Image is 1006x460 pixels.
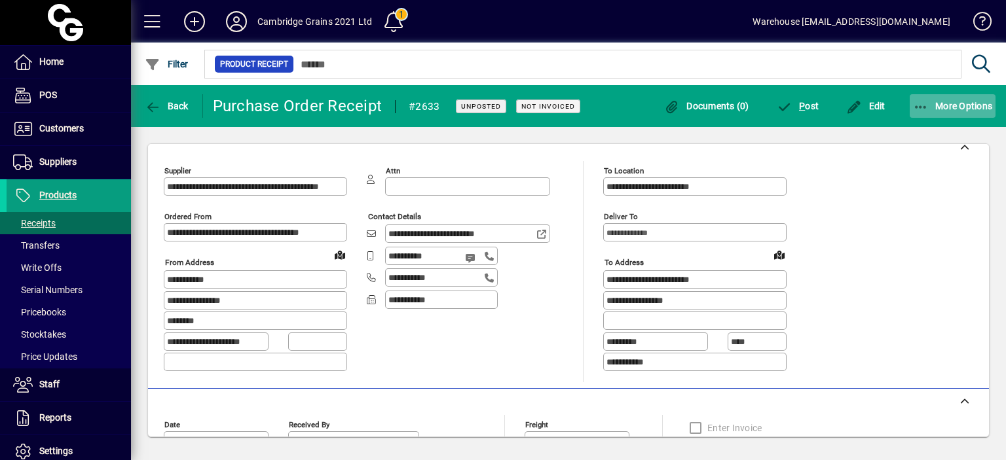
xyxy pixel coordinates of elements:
app-page-header-button: Back [131,94,203,118]
span: Filter [145,59,189,69]
div: #2633 [409,96,439,117]
button: Filter [141,52,192,76]
a: POS [7,79,131,112]
span: ost [777,101,819,111]
span: POS [39,90,57,100]
mat-label: Attn [386,166,400,175]
a: Price Updates [7,345,131,368]
button: Documents (0) [661,94,753,118]
button: Add [174,10,215,33]
span: Reports [39,412,71,423]
button: Profile [215,10,257,33]
span: Unposted [461,102,501,111]
span: Documents (0) [664,101,749,111]
span: Pricebooks [13,307,66,317]
a: Receipts [7,212,131,234]
a: Staff [7,368,131,401]
mat-label: Date [164,419,180,429]
mat-label: To location [604,166,644,175]
a: Reports [7,402,131,434]
button: Edit [843,94,889,118]
a: View on map [769,244,790,265]
span: More Options [913,101,993,111]
a: Stocktakes [7,323,131,345]
div: Purchase Order Receipt [213,96,382,116]
span: Product Receipt [220,58,288,71]
button: Back [141,94,192,118]
a: Transfers [7,234,131,257]
span: Settings [39,446,73,456]
span: Edit [846,101,885,111]
div: Warehouse [EMAIL_ADDRESS][DOMAIN_NAME] [753,11,950,32]
span: Price Updates [13,351,77,362]
span: Customers [39,123,84,133]
a: Write Offs [7,257,131,279]
span: Stocktakes [13,329,66,340]
span: Receipts [13,218,56,228]
a: Knowledge Base [963,3,990,45]
a: View on map [329,244,350,265]
div: Cambridge Grains 2021 Ltd [257,11,372,32]
span: Write Offs [13,262,62,273]
span: Back [145,101,189,111]
mat-label: Ordered from [164,212,212,221]
button: Post [773,94,823,118]
span: Transfers [13,240,60,251]
a: Pricebooks [7,301,131,323]
mat-label: Received by [289,419,329,429]
span: Staff [39,379,60,389]
button: More Options [910,94,996,118]
span: Home [39,56,64,67]
span: Suppliers [39,156,77,167]
button: Send SMS [456,242,487,274]
a: Serial Numbers [7,279,131,301]
span: Serial Numbers [13,285,83,295]
span: Not Invoiced [521,102,575,111]
a: Home [7,46,131,79]
span: Products [39,190,77,200]
mat-label: Supplier [164,166,191,175]
a: Customers [7,113,131,145]
mat-label: Freight [525,419,548,429]
mat-label: Deliver To [604,212,638,221]
a: Suppliers [7,146,131,179]
span: P [799,101,805,111]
